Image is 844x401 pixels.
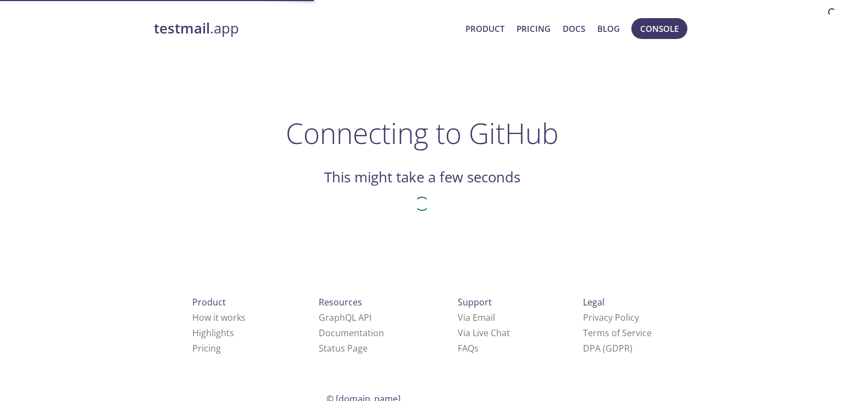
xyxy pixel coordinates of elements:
a: How it works [192,311,246,324]
span: Support [458,296,492,308]
a: Blog [597,21,620,36]
a: Via Email [458,311,495,324]
a: Documentation [319,327,384,339]
a: Terms of Service [583,327,652,339]
a: Privacy Policy [583,311,639,324]
span: Resources [319,296,362,308]
span: s [474,342,479,354]
span: Legal [583,296,604,308]
a: Product [465,21,504,36]
span: Console [640,21,679,36]
a: Pricing [517,21,551,36]
button: Console [631,18,687,39]
a: Highlights [192,327,234,339]
h2: This might take a few seconds [324,168,520,187]
a: Status Page [319,342,368,354]
a: GraphQL API [319,311,371,324]
h1: Connecting to GitHub [286,116,559,149]
strong: testmail [154,19,210,38]
span: Product [192,296,226,308]
a: testmail.app [154,19,457,38]
a: FAQ [458,342,479,354]
a: Pricing [192,342,221,354]
a: Docs [563,21,585,36]
a: Via Live Chat [458,327,510,339]
a: DPA (GDPR) [583,342,632,354]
